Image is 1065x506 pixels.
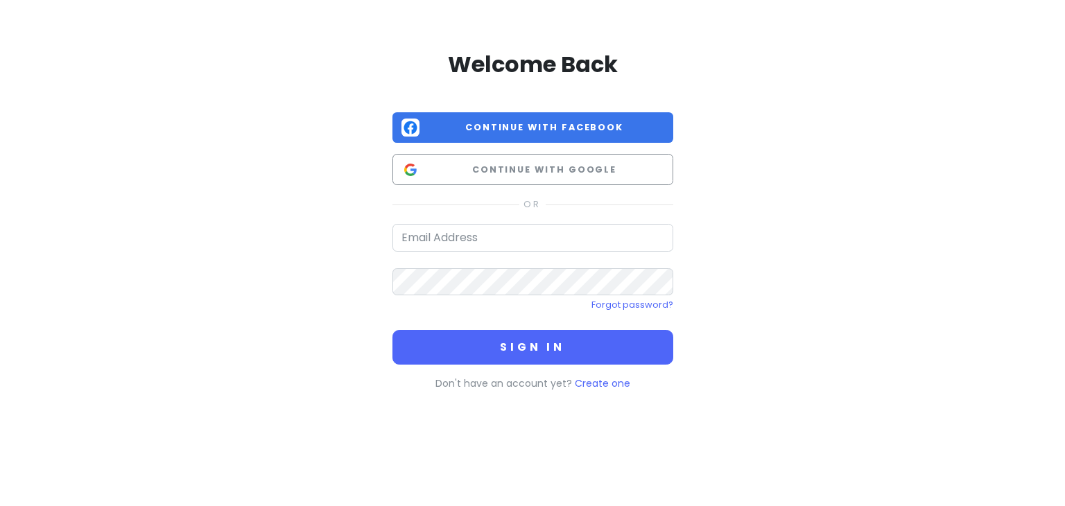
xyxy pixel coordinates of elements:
a: Create one [575,376,630,390]
img: Facebook logo [401,119,419,137]
img: Google logo [401,161,419,179]
button: Continue with Google [392,154,673,185]
button: Continue with Facebook [392,112,673,143]
button: Sign in [392,330,673,365]
h2: Welcome Back [392,50,673,79]
a: Forgot password? [591,299,673,311]
input: Email Address [392,224,673,252]
p: Don't have an account yet? [392,376,673,391]
span: Continue with Google [425,163,664,177]
span: Continue with Facebook [425,121,664,134]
